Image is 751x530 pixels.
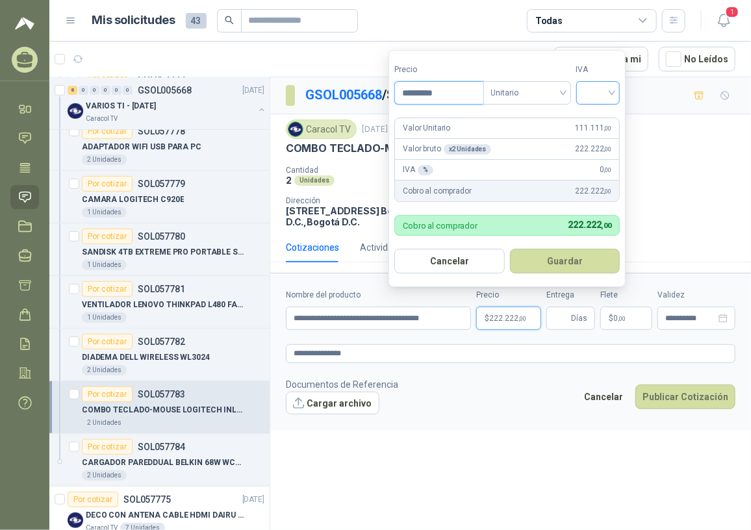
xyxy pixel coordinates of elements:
div: 1 Unidades [82,260,127,270]
p: Cobro al comprador [403,185,471,197]
div: Actividad [360,240,398,255]
div: 2 Unidades [82,418,127,428]
p: $ 0,00 [600,307,652,330]
div: Cotizaciones [286,240,339,255]
p: Valor Unitario [403,122,450,134]
span: 222.222 [576,143,612,155]
p: Cobro al comprador [403,221,477,230]
div: 0 [112,86,121,95]
span: 222.222 [576,185,612,197]
a: Por cotizarSOL057778ADAPTADOR WIFI USB PARA PC2 Unidades [49,118,270,171]
span: 0 [613,314,626,322]
p: [DATE] [242,494,264,506]
p: ADAPTADOR WIFI USB PARA PC [82,141,201,153]
img: Company Logo [288,122,303,136]
a: Por cotizarSOL057782DIADEMA DELL WIRELESS WL30242 Unidades [49,329,270,381]
p: VARIOS TI - [DATE] [86,100,156,112]
span: ,00 [604,166,612,173]
div: Por cotizar [82,439,133,455]
a: Por cotizarSOL057780SANDISK 4TB EXTREME PRO PORTABLE SSD V21 Unidades [49,223,270,276]
span: ,00 [518,315,526,322]
button: Cargar archivo [286,392,379,415]
img: Logo peakr [15,16,34,31]
button: Guardar [510,249,620,273]
a: Por cotizarSOL057784CARGADOR PAREDDUAL BELKIN 68W WCH003DQWH2 Unidades [49,434,270,486]
div: Por cotizar [82,281,133,297]
a: GSOL005668 [305,87,382,103]
p: IVA [403,164,433,176]
button: 1 [712,9,735,32]
span: ,00 [602,221,612,230]
div: Por cotizar [82,229,133,244]
label: Validez [657,289,735,301]
div: Por cotizar [82,334,133,349]
div: Por cotizar [82,386,133,402]
button: Publicar Cotización [635,385,735,409]
button: Cancelar [394,249,505,273]
p: SOL057779 [138,179,185,188]
p: SOL057781 [138,284,185,294]
div: 1 Unidades [82,312,127,323]
span: Días [571,307,587,329]
p: [DATE] [242,84,264,97]
p: GSOL005668 [138,86,192,95]
div: 1 Unidades [82,207,127,218]
a: 8 0 0 0 0 0 GSOL005668[DATE] Company LogoVARIOS TI - [DATE]Caracol TV [68,82,267,124]
p: SOL057784 [138,442,185,451]
a: Por cotizarSOL057783COMBO TECLADO-MOUSE LOGITECH INLAM MK2952 Unidades [49,381,270,434]
p: SOL057782 [138,337,185,346]
div: 1 - 50 de 200 [464,49,544,69]
p: SOL057783 [138,390,185,399]
label: Nombre del producto [286,289,471,301]
p: SOL057778 [138,127,185,136]
div: 0 [90,86,99,95]
img: Company Logo [68,103,83,119]
div: Por cotizar [82,123,133,139]
span: 222.222 [568,220,612,230]
button: Asignado a mi [554,47,648,71]
p: COMBO TECLADO-MOUSE LOGITECH INLAM MK295 [286,142,554,155]
p: Caracol TV [86,114,118,124]
span: ,00 [604,125,612,132]
span: search [225,16,234,25]
p: CARGADOR PAREDDUAL BELKIN 68W WCH003DQWH [82,457,244,469]
button: No Leídos [659,47,735,71]
span: Unitario [491,83,563,103]
p: CAMARA LOGITECH C920E [82,194,184,206]
h1: Mis solicitudes [92,11,175,30]
div: Todas [535,14,563,28]
p: VENTILADOR LENOVO THINKPAD L480 FAN1212 [82,299,244,311]
label: Precio [476,289,541,301]
div: Caracol TV [286,120,357,139]
label: IVA [576,64,620,76]
span: 1 [725,6,739,18]
div: % [418,165,433,175]
label: Entrega [546,289,595,301]
div: Por cotizar [68,492,118,507]
button: Cancelar [577,385,630,409]
div: 2 Unidades [82,470,127,481]
p: [STREET_ADDRESS] Bogotá D.C. , Bogotá D.C. [286,205,416,227]
p: Cantidad [286,166,443,175]
div: 0 [79,86,88,95]
span: ,00 [604,145,612,153]
label: Flete [600,289,652,301]
p: Dirección [286,196,416,205]
p: DIADEMA DELL WIRELESS WL3024 [82,351,210,364]
label: Precio [394,64,483,76]
p: / SOL057783 [305,85,455,105]
p: Valor bruto [403,143,491,155]
div: x 2 Unidades [444,144,492,155]
div: 8 [68,86,77,95]
p: 2 [286,175,292,186]
p: SANDISK 4TB EXTREME PRO PORTABLE SSD V2 [82,246,244,259]
div: Unidades [294,175,335,186]
p: DECO CON ANTENA CABLE HDMI DAIRU DR90014 [86,509,248,522]
img: Company Logo [68,512,83,528]
span: 111.111 [576,122,612,134]
p: SOL057775 [123,495,171,504]
span: $ [609,314,613,322]
p: Documentos de Referencia [286,377,398,392]
div: 0 [101,86,110,95]
div: 2 Unidades [82,365,127,375]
